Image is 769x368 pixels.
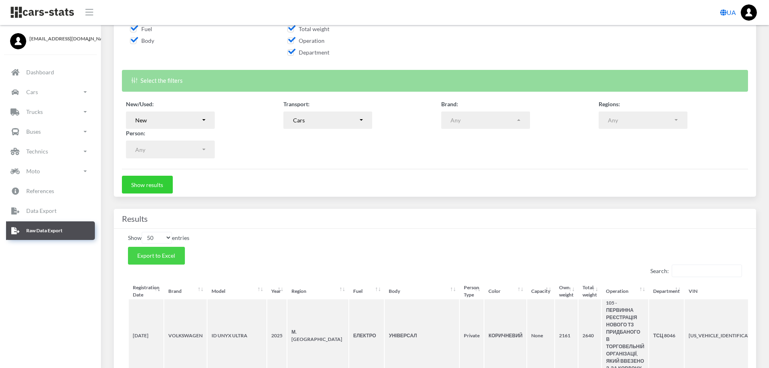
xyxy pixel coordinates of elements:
a: [EMAIL_ADDRESS][DOMAIN_NAME] [10,33,91,42]
img: ... [741,4,757,21]
span: Export to Excel [137,252,175,259]
th: Body: activate to sort column ascending [385,284,459,299]
th: Person Type: activate to sort column ascending [460,284,484,299]
a: Buses [6,122,95,141]
p: Trucks [26,107,43,117]
label: New/Used: [126,100,154,108]
p: Data Export [26,206,57,216]
label: Regions: [599,100,620,108]
p: Cars [26,87,38,97]
a: References [6,182,95,200]
span: Fuel [130,25,152,32]
th: Region: activate to sort column ascending [287,284,348,299]
div: Any [451,116,516,124]
a: Trucks [6,103,95,121]
label: Brand: [441,100,458,108]
button: Export to Excel [128,247,185,265]
select: Showentries [142,232,172,244]
th: Capacity: activate to sort column ascending [527,284,554,299]
th: Brand: activate to sort column ascending [164,284,207,299]
a: Technics [6,142,95,161]
th: Color: activate to sort column ascending [484,284,526,299]
p: Buses [26,126,41,137]
p: Dashboard [26,67,54,77]
a: Raw Data Export [6,221,95,240]
th: Department: activate to sort column ascending [649,284,684,299]
th: Own weight: activate to sort column ascending [555,284,578,299]
p: References [26,186,54,196]
span: [EMAIL_ADDRESS][DOMAIN_NAME] [29,35,91,42]
div: New [135,116,201,124]
div: Any [608,116,673,124]
label: Search: [650,265,742,277]
div: Any [135,145,201,154]
span: Body [130,37,154,44]
span: Total weight [287,25,329,32]
button: Any [441,111,530,129]
a: Moto [6,162,95,181]
img: navbar brand [10,6,75,19]
input: Search: [672,265,742,277]
div: Select the filters [122,70,748,91]
th: Registration Date: activate to sort column ascending [129,284,163,299]
th: Fuel: activate to sort column ascending [349,284,384,299]
span: Operation [287,37,325,44]
button: New [126,111,215,129]
button: Any [126,141,215,158]
th: Model: activate to sort column ascending [207,284,266,299]
a: Cars [6,83,95,101]
p: Raw Data Export [26,226,63,235]
span: Department [287,49,329,56]
th: Total weight: activate to sort column ascending [578,284,601,299]
button: Any [599,111,687,129]
label: Person: [126,129,145,137]
th: Year: activate to sort column ascending [267,284,287,299]
label: Show entries [128,232,189,244]
a: Dashboard [6,63,95,82]
p: Technics [26,146,48,156]
div: Cars [293,116,358,124]
button: Show results [122,176,173,193]
a: UA [717,4,739,21]
th: Operation: activate to sort column ascending [602,284,648,299]
label: Transport: [283,100,310,108]
a: Data Export [6,202,95,220]
p: Moto [26,166,40,176]
h4: Results [122,212,748,225]
button: Cars [283,111,372,129]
